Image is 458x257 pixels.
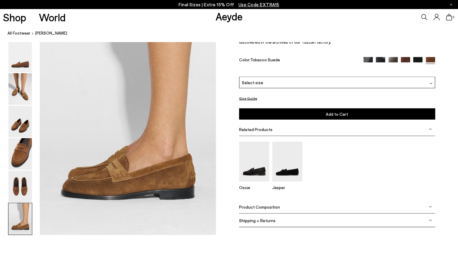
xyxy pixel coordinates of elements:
span: 0 [452,16,455,19]
span: Product Composition [239,204,280,210]
p: Jasper [272,185,302,190]
img: Oscar Suede Loafers - Image 3 [8,106,32,137]
a: Jasper Moccasin Loafers Jasper [272,177,302,190]
img: svg%3E [429,82,432,85]
a: Shop [3,12,26,23]
img: Oscar Suede Loafers - Image 1 [8,41,32,72]
span: Navigate to /collections/ss25-final-sizes [238,2,279,7]
a: Aeyde [216,10,243,23]
img: Oscar Suede Loafers - Image 4 [8,138,32,170]
button: Add to Cart [239,109,435,120]
span: Add to Cart [326,112,348,117]
img: Oscar Suede Loafers - Image 5 [8,171,32,202]
a: All Footwear [8,30,30,36]
img: Oscar Suede Loafers - Image 2 [8,73,32,105]
nav: breadcrumb [8,25,458,42]
span: Shipping + Returns [239,218,276,223]
button: Size Guide [239,95,257,102]
span: [PERSON_NAME] [35,30,67,36]
a: Oscar Leather Loafers Oscar [239,177,269,190]
span: Related Products [239,127,273,132]
a: 0 [446,14,452,20]
img: svg%3E [429,219,432,222]
img: Oscar Suede Loafers - Image 6 [8,203,32,235]
a: World [39,12,66,23]
p: Final Sizes | Extra 15% Off [179,1,279,8]
img: svg%3E [429,128,432,131]
div: Color: [239,57,357,64]
img: Jasper Moccasin Loafers [272,142,302,182]
img: Oscar Leather Loafers [239,142,269,182]
p: Oscar [239,185,269,190]
span: Select size [242,79,263,86]
img: svg%3E [429,205,432,208]
span: Tobacco Suede [250,57,280,62]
